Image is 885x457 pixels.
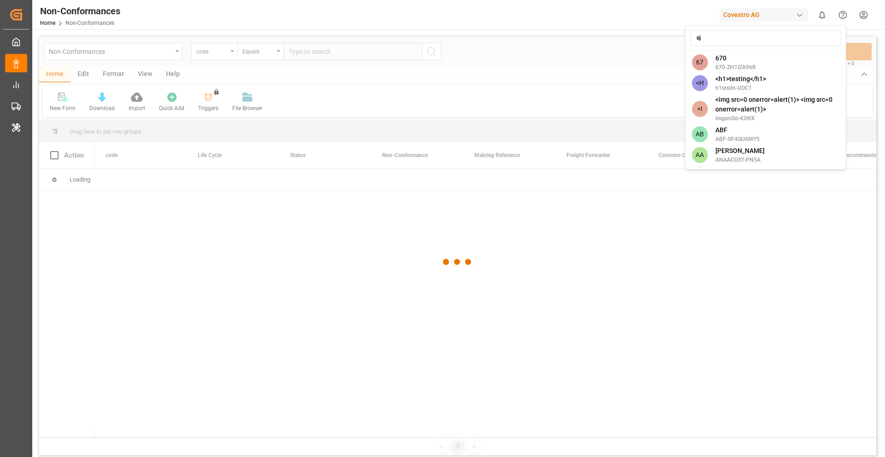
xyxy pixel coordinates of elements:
[692,126,708,142] span: AB
[692,147,708,163] span: AA
[70,176,90,183] span: Loading
[715,125,760,135] span: ABF
[715,135,760,143] span: ABF-SF4QU6MY5
[690,30,841,46] input: Search an account...
[692,167,708,183] span: AA
[715,53,756,63] span: 670
[692,75,708,91] span: <H
[715,146,765,156] span: [PERSON_NAME]
[715,84,766,92] span: h1testin-UOC1
[692,54,708,70] span: 67
[715,74,766,84] span: <h1>testing</h1>
[715,95,840,114] span: <img src=0 onerror=alert(1)> <img src=0 onerror=alert(1)>
[715,156,765,164] span: ANAACOST-PN5A
[692,101,708,117] span: <I
[715,114,840,123] span: imgsrc0o-KDKK
[715,63,756,71] span: 670-ZH1IZA96R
